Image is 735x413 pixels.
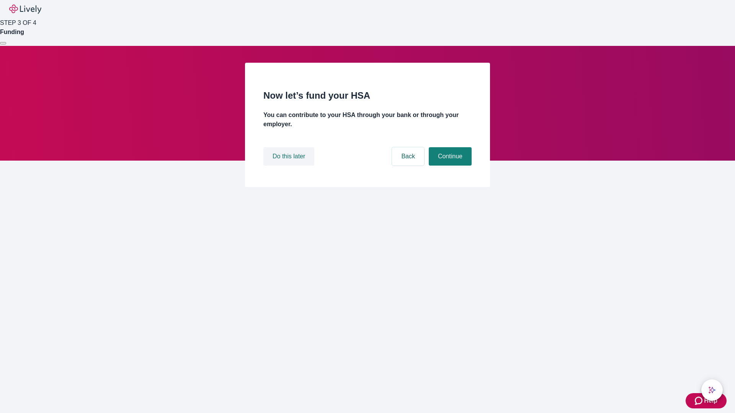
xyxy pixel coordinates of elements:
button: Back [392,147,424,166]
svg: Lively AI Assistant [708,386,716,394]
button: Do this later [263,147,314,166]
button: Zendesk support iconHelp [686,393,727,408]
button: Continue [429,147,472,166]
span: Help [704,396,717,405]
svg: Zendesk support icon [695,396,704,405]
button: chat [701,379,723,401]
h2: Now let’s fund your HSA [263,89,472,102]
img: Lively [9,5,41,14]
h4: You can contribute to your HSA through your bank or through your employer. [263,111,472,129]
